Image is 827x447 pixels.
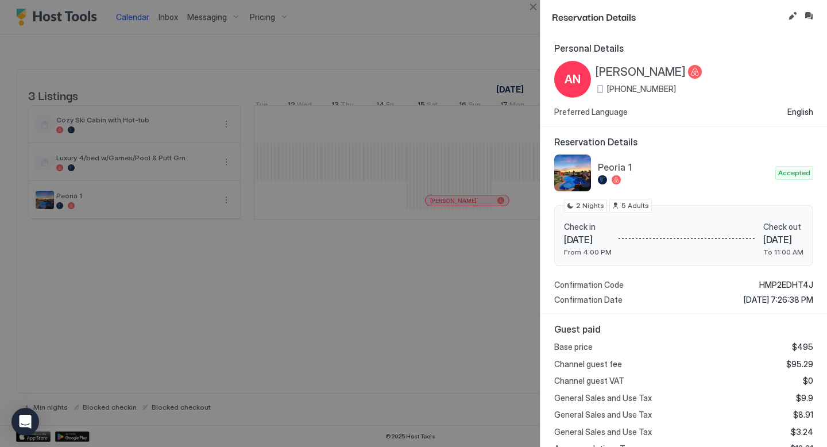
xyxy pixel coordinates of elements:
span: Confirmation Date [554,295,623,305]
span: AN [565,71,581,88]
span: Check out [763,222,803,232]
span: Base price [554,342,593,352]
div: listing image [554,155,591,191]
span: From 4:00 PM [564,248,612,256]
span: $95.29 [786,359,813,369]
span: Personal Details [554,43,813,54]
span: Channel guest fee [554,359,622,369]
span: To 11:00 AM [763,248,803,256]
button: Edit reservation [786,9,799,23]
span: $495 [792,342,813,352]
span: $8.91 [793,410,813,420]
span: Confirmation Code [554,280,624,290]
div: Open Intercom Messenger [11,408,39,436]
span: English [787,107,813,117]
span: $0 [803,376,813,386]
span: [DATE] [564,234,612,245]
span: Reservation Details [552,9,783,24]
span: $9.9 [796,393,813,403]
span: General Sales and Use Tax [554,393,652,403]
span: General Sales and Use Tax [554,410,652,420]
span: Peoria 1 [598,161,771,173]
span: Preferred Language [554,107,628,117]
span: 5 Adults [621,201,649,211]
span: Accepted [778,168,810,178]
span: [DATE] [763,234,803,245]
span: Check in [564,222,612,232]
span: HMP2EDHT4J [759,280,813,290]
button: Inbox [802,9,816,23]
span: [PHONE_NUMBER] [607,84,676,94]
span: [PERSON_NAME] [596,65,686,79]
span: Reservation Details [554,136,813,148]
span: [DATE] 7:26:38 PM [744,295,813,305]
span: General Sales and Use Tax [554,427,652,437]
span: Channel guest VAT [554,376,624,386]
span: Guest paid [554,323,813,335]
span: $3.24 [791,427,813,437]
span: 2 Nights [576,201,604,211]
